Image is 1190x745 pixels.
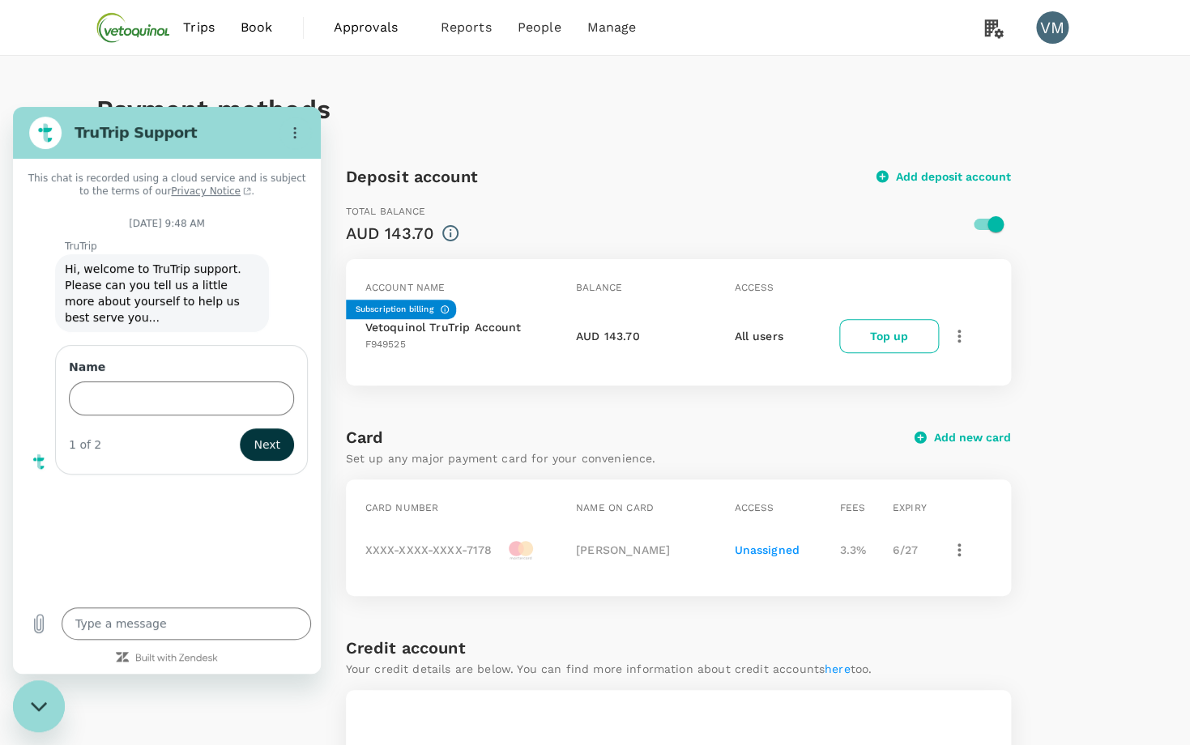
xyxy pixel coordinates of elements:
span: Balance [576,282,622,293]
span: Expiry [893,502,927,513]
span: Fees [839,502,865,513]
h6: Credit account [346,635,466,661]
span: People [518,18,561,37]
span: All users [734,330,783,343]
p: 3.3 % [839,542,885,558]
p: 6 / 27 [893,542,939,558]
div: VM [1036,11,1068,44]
span: Reports [441,18,492,37]
p: Your credit details are below. You can find more information about credit accounts too. [346,661,872,677]
span: Next [241,328,267,347]
button: Add deposit account [877,169,1011,184]
span: Hi, welcome to TruTrip support. Please can you tell us a little more about yourself to help us be... [52,154,246,219]
p: Set up any major payment card for your convenience. [346,450,915,466]
a: here [825,662,851,675]
iframe: Button to launch messaging window, conversation in progress [13,680,65,732]
span: Manage [586,18,636,37]
h6: Card [346,424,915,450]
label: Name [56,252,281,268]
button: Upload file [10,500,42,533]
span: Account name [365,282,446,293]
span: Access [734,502,774,513]
div: 1 of 2 [56,330,88,346]
img: Vetoquinol Australia Pty Limited [96,10,171,45]
button: Next [227,321,281,354]
span: Access [734,282,774,293]
button: Add new card [915,430,1011,445]
h6: Subscription billing [356,303,433,316]
p: [PERSON_NAME] [576,542,727,558]
span: Card number [365,502,439,513]
a: Built with Zendesk: Visit the Zendesk website in a new tab [122,547,205,557]
span: Unassigned [734,543,800,556]
span: Total balance [346,206,426,217]
h1: Payment methods [96,95,1094,125]
span: F949525 [365,338,406,350]
p: XXXX-XXXX-XXXX-7178 [365,542,493,558]
h6: Deposit account [346,164,478,189]
iframe: Messaging window [13,107,321,674]
div: AUD 143.70 [346,220,435,246]
p: Vetoquinol TruTrip Account [365,319,522,335]
img: master [498,538,543,562]
span: Trips [183,18,215,37]
button: Top up [839,319,938,353]
span: Name on card [576,502,654,513]
p: TruTrip [52,133,308,146]
span: Approvals [334,18,415,37]
span: Book [241,18,273,37]
p: AUD 143.70 [576,328,640,344]
p: [DATE] 9:48 AM [116,110,192,123]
